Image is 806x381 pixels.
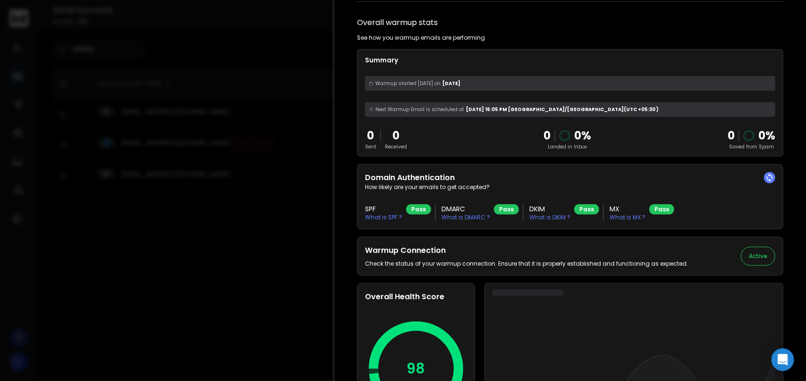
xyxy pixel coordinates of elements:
p: Sent [365,143,376,150]
p: What is SPF ? [365,214,402,221]
div: Pass [649,204,674,215]
p: Received [385,143,407,150]
p: 0 % [574,128,591,143]
div: [DATE] [365,76,775,91]
p: What is DMARC ? [441,214,490,221]
p: 0 [385,128,407,143]
div: Pass [406,204,431,215]
button: Active [741,247,775,266]
div: Pass [574,204,599,215]
span: Warmup started [DATE] on [375,80,441,87]
span: Next Warmup Email is scheduled at [375,106,464,113]
p: Saved from Spam [728,143,775,150]
strong: 0 [728,128,735,143]
p: What is MX ? [610,214,645,221]
h3: DMARC [441,204,490,214]
div: Pass [494,204,519,215]
h3: SPF [365,204,402,214]
p: 0 [365,128,376,143]
p: See how you warmup emails are performing [357,34,485,42]
div: Open Intercom Messenger [772,348,794,371]
h2: Overall Health Score [365,291,467,303]
h1: Overall warmup stats [357,17,438,28]
p: 98 [407,360,425,377]
p: Landed in Inbox [543,143,591,150]
p: Summary [365,55,775,65]
p: 0 % [758,128,775,143]
div: [DATE] 16:05 PM [GEOGRAPHIC_DATA]/[GEOGRAPHIC_DATA] (UTC +05:30 ) [365,102,775,117]
h2: Domain Authentication [365,172,775,183]
p: How likely are your emails to get accepted? [365,183,775,191]
p: Check the status of your warmup connection. Ensure that it is properly established and functionin... [365,260,688,268]
h2: Warmup Connection [365,245,688,256]
p: 0 [543,128,551,143]
h3: DKIM [529,204,570,214]
h3: MX [610,204,645,214]
p: What is DKIM ? [529,214,570,221]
